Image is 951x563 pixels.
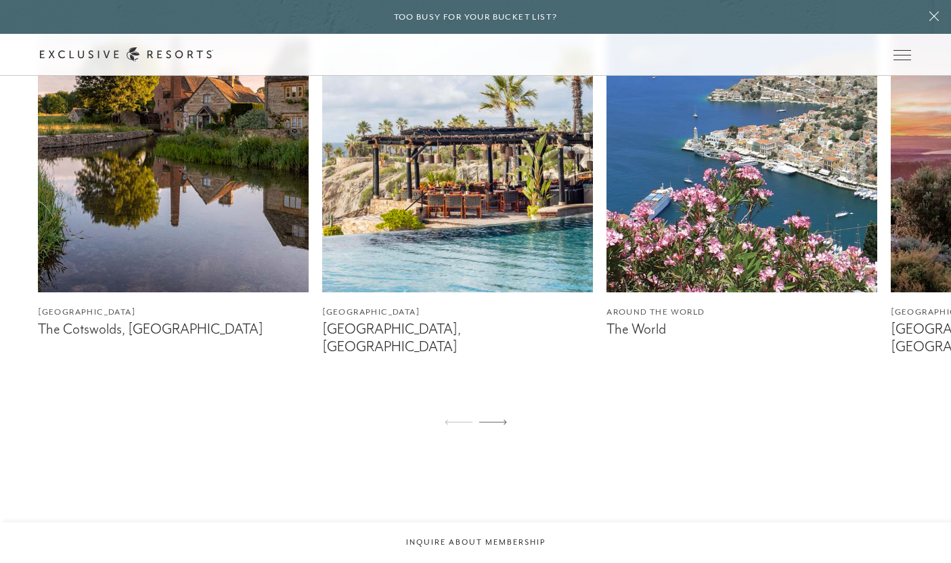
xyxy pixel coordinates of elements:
[893,50,911,60] button: Open navigation
[606,321,877,338] figcaption: The World
[38,321,309,338] figcaption: The Cotswolds, [GEOGRAPHIC_DATA]
[38,306,309,319] figcaption: [GEOGRAPHIC_DATA]
[322,306,593,319] figcaption: [GEOGRAPHIC_DATA]
[394,11,558,24] h6: Too busy for your bucket list?
[322,321,593,355] figcaption: [GEOGRAPHIC_DATA], [GEOGRAPHIC_DATA]
[606,306,877,319] figcaption: Around the World
[889,501,951,563] iframe: Qualified Messenger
